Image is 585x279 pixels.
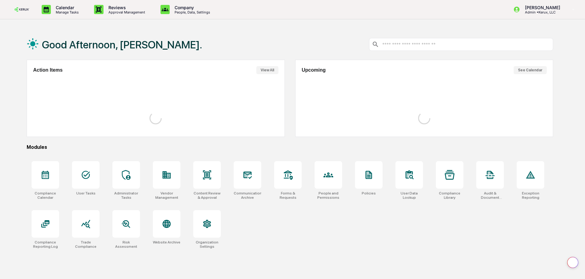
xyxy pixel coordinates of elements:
[520,10,563,14] p: Admin • Kerux, LLC
[42,39,202,51] h1: Good Afternoon, [PERSON_NAME].
[153,240,180,244] div: Website Archive
[315,191,342,200] div: People and Permissions
[193,240,221,249] div: Organization Settings
[51,5,82,10] p: Calendar
[112,240,140,249] div: Risk Assessment
[520,5,563,10] p: [PERSON_NAME]
[104,10,148,14] p: Approval Management
[153,191,180,200] div: Vendor Management
[76,191,96,195] div: User Tasks
[170,5,213,10] p: Company
[33,67,62,73] h2: Action Items
[234,191,261,200] div: Communications Archive
[395,191,423,200] div: User Data Lookup
[170,10,213,14] p: People, Data, Settings
[517,191,544,200] div: Exception Reporting
[193,191,221,200] div: Content Review & Approval
[476,191,504,200] div: Audit & Document Logs
[362,191,376,195] div: Policies
[436,191,463,200] div: Compliance Library
[32,191,59,200] div: Compliance Calendar
[256,66,278,74] button: View All
[27,144,553,150] div: Modules
[274,191,302,200] div: Forms & Requests
[72,240,100,249] div: Trade Compliance
[104,5,148,10] p: Reviews
[302,67,326,73] h2: Upcoming
[112,191,140,200] div: Administrator Tasks
[51,10,82,14] p: Manage Tasks
[15,7,29,11] img: logo
[32,240,59,249] div: Compliance Reporting Log
[514,66,547,74] button: See Calendar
